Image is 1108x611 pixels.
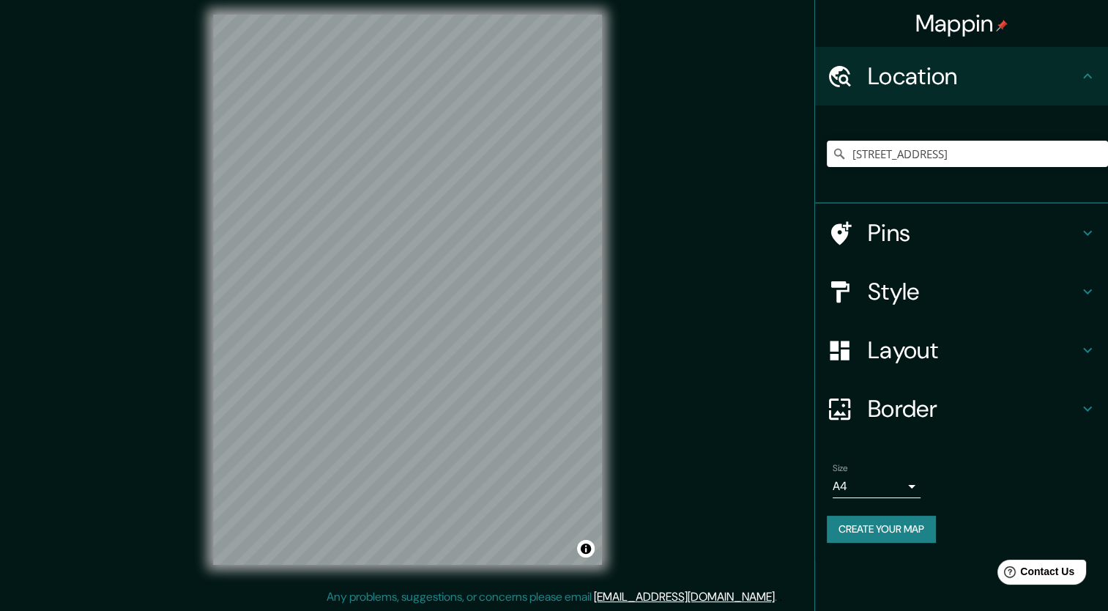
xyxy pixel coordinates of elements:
[996,20,1008,32] img: pin-icon.png
[827,141,1108,167] input: Pick your city or area
[868,394,1079,423] h4: Border
[827,516,936,543] button: Create your map
[868,277,1079,306] h4: Style
[594,589,775,604] a: [EMAIL_ADDRESS][DOMAIN_NAME]
[978,554,1092,595] iframe: Help widget launcher
[815,204,1108,262] div: Pins
[833,475,921,498] div: A4
[815,379,1108,438] div: Border
[213,15,602,565] canvas: Map
[833,462,848,475] label: Size
[868,218,1079,248] h4: Pins
[815,47,1108,105] div: Location
[815,321,1108,379] div: Layout
[327,588,777,606] p: Any problems, suggestions, or concerns please email .
[868,62,1079,91] h4: Location
[815,262,1108,321] div: Style
[779,588,782,606] div: .
[868,336,1079,365] h4: Layout
[577,540,595,558] button: Toggle attribution
[777,588,779,606] div: .
[915,9,1008,38] h4: Mappin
